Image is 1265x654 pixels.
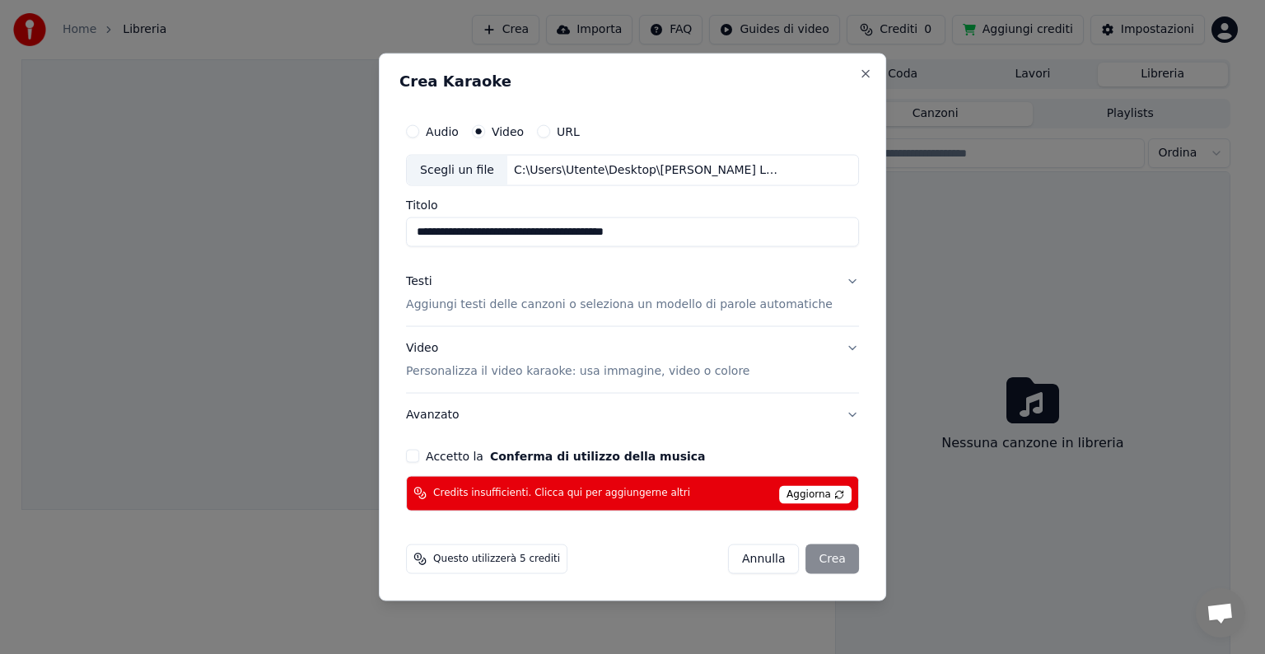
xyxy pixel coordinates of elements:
p: Aggiungi testi delle canzoni o seleziona un modello di parole automatiche [406,297,833,313]
label: Accetto la [426,450,705,461]
div: Scegli un file [407,156,507,185]
button: VideoPersonalizza il video karaoke: usa immagine, video o colore [406,327,859,393]
p: Personalizza il video karaoke: usa immagine, video o colore [406,362,749,379]
label: Video [492,126,524,138]
label: Titolo [406,199,859,211]
button: TestiAggiungi testi delle canzoni o seleziona un modello di parole automatiche [406,260,859,326]
span: Credits insufficienti. Clicca qui per aggiungerne altri [433,487,690,500]
button: Annulla [728,544,800,573]
div: C:\Users\Utente\Desktop\[PERSON_NAME] La Musica Che Gira Intorno [1].mp4 [507,162,787,179]
span: Aggiorna [779,485,852,503]
button: Avanzato [406,393,859,436]
h2: Crea Karaoke [399,74,866,89]
div: Testi [406,273,432,290]
label: Audio [426,126,459,138]
label: URL [557,126,580,138]
div: Video [406,340,749,380]
span: Questo utilizzerà 5 crediti [433,552,560,565]
button: Accetto la [490,450,706,461]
